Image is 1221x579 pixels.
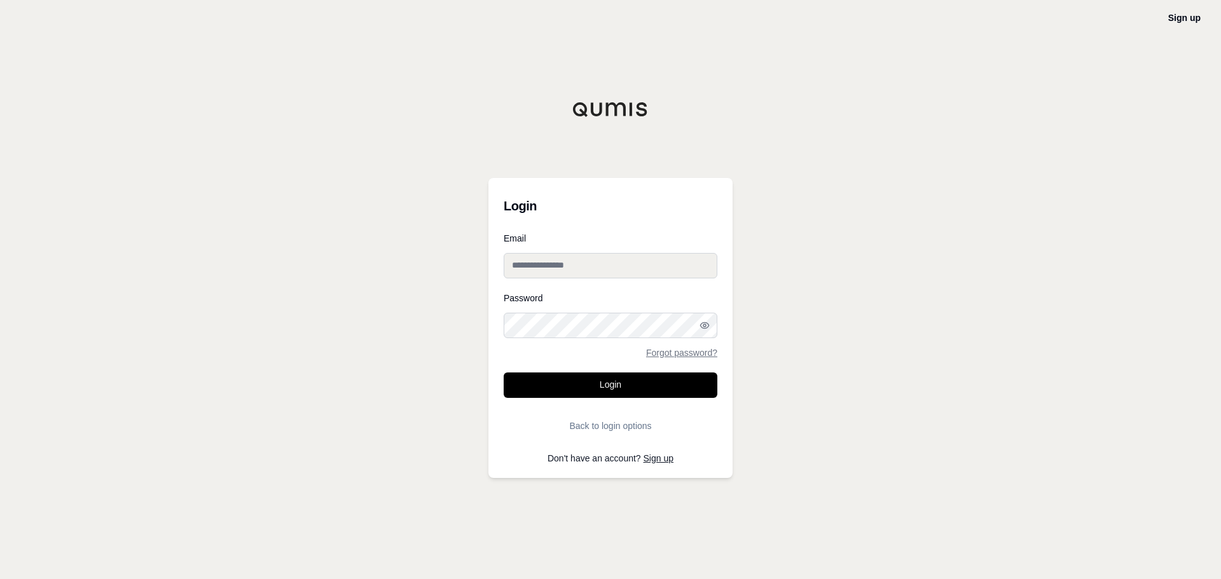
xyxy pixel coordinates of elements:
[504,372,717,398] button: Login
[646,348,717,357] a: Forgot password?
[504,294,717,303] label: Password
[572,102,649,117] img: Qumis
[644,453,673,463] a: Sign up
[504,454,717,463] p: Don't have an account?
[504,234,717,243] label: Email
[1168,13,1201,23] a: Sign up
[504,413,717,439] button: Back to login options
[504,193,717,219] h3: Login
